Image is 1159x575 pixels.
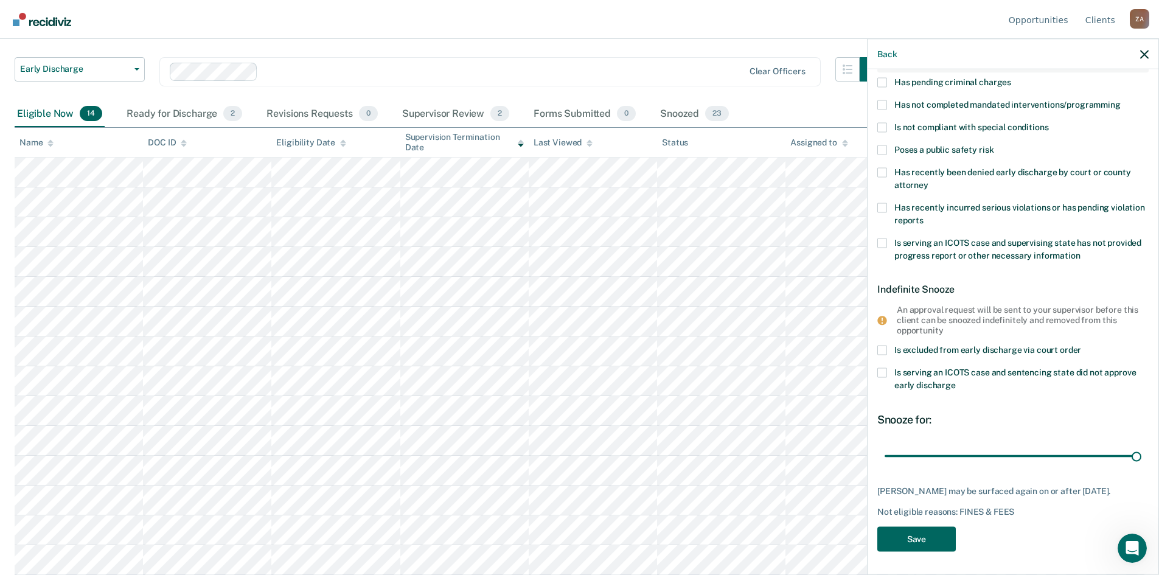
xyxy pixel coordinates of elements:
[1130,9,1149,29] button: Profile dropdown button
[877,413,1149,426] div: Snooze for:
[223,106,242,122] span: 2
[894,367,1136,389] span: Is serving an ICOTS case and sentencing state did not approve early discharge
[405,132,524,153] div: Supervision Termination Date
[148,138,187,148] div: DOC ID
[80,106,102,122] span: 14
[894,203,1145,225] span: Has recently incurred serious violations or has pending violation reports
[15,101,105,128] div: Eligible Now
[531,101,638,128] div: Forms Submitted
[658,101,731,128] div: Snoozed
[894,238,1141,260] span: Is serving an ICOTS case and supervising state has not provided progress report or other necessar...
[19,138,54,148] div: Name
[534,138,593,148] div: Last Viewed
[490,106,509,122] span: 2
[894,167,1131,190] span: Has recently been denied early discharge by court or county attorney
[877,49,897,59] button: Back
[877,486,1149,497] div: [PERSON_NAME] may be surfaced again on or after [DATE].
[359,106,378,122] span: 0
[877,274,1149,305] div: Indefinite Snooze
[1118,534,1147,563] iframe: Intercom live chat
[124,101,245,128] div: Ready for Discharge
[897,305,1139,335] div: An approval request will be sent to your supervisor before this client can be snoozed indefinitel...
[662,138,688,148] div: Status
[877,506,1149,517] div: Not eligible reasons: FINES & FEES
[400,101,512,128] div: Supervisor Review
[877,526,956,551] button: Save
[894,344,1081,354] span: Is excluded from early discharge via court order
[617,106,636,122] span: 0
[894,77,1011,87] span: Has pending criminal charges
[1130,9,1149,29] div: Z A
[276,138,346,148] div: Eligibility Date
[13,13,71,26] img: Recidiviz
[790,138,847,148] div: Assigned to
[705,106,729,122] span: 23
[20,64,130,74] span: Early Discharge
[894,122,1048,132] span: Is not compliant with special conditions
[894,100,1121,110] span: Has not completed mandated interventions/programming
[894,145,994,155] span: Poses a public safety risk
[264,101,380,128] div: Revisions Requests
[750,66,806,77] div: Clear officers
